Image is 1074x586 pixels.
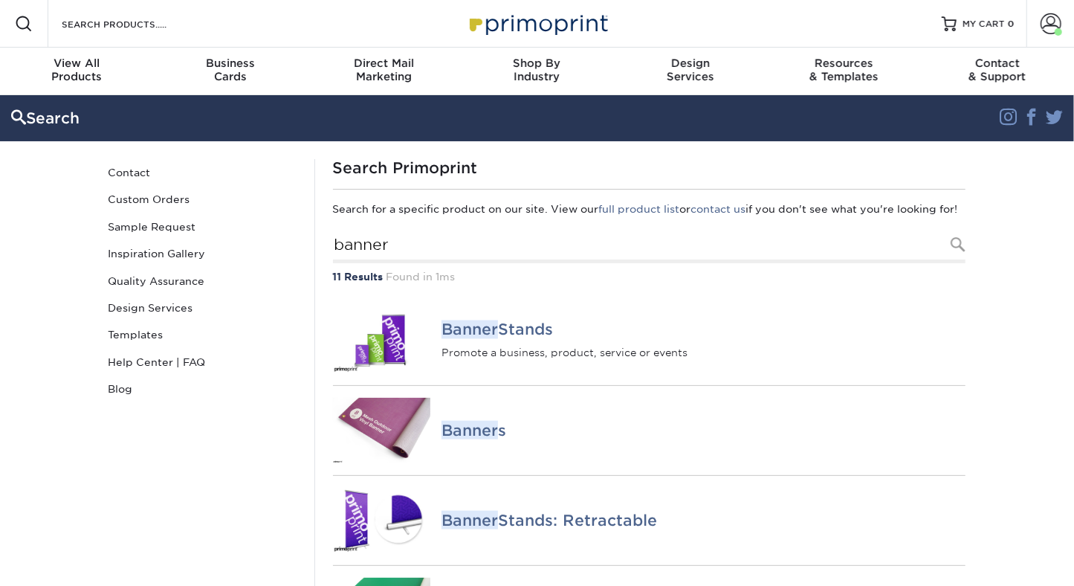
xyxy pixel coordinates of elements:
a: BusinessCards [153,48,306,95]
a: Custom Orders [103,186,303,213]
div: Services [614,57,767,83]
div: Marketing [307,57,460,83]
a: Contact& Support [921,48,1074,95]
div: Industry [460,57,613,83]
a: Shop ByIndustry [460,48,613,95]
img: Banners [333,398,431,463]
a: contact us [691,203,746,215]
a: Banner Stands BannerStands Promote a business, product, service or events [333,296,965,385]
span: 0 [1008,19,1015,29]
span: Contact [921,57,1074,70]
input: Search Products... [333,229,965,263]
h4: Stands [441,321,965,339]
span: Business [153,57,306,70]
span: Resources [767,57,920,70]
span: Direct Mail [307,57,460,70]
a: Contact [103,159,303,186]
span: MY CART [963,18,1005,30]
a: Banner Stands: Retractable BannerStands: Retractable [333,476,965,565]
a: Resources& Templates [767,48,920,95]
span: Found in 1ms [386,271,456,283]
h4: s [441,422,965,439]
img: Banner Stands: Retractable [333,488,431,553]
a: full product list [599,203,680,215]
h1: Search Primoprint [333,159,965,177]
a: Help Center | FAQ [103,349,303,376]
a: Design Services [103,294,303,321]
a: Inspiration Gallery [103,240,303,267]
a: Sample Request [103,213,303,240]
h4: Stands: Retractable [441,512,965,529]
em: Banner [441,321,498,339]
a: Quality Assurance [103,268,303,294]
div: & Templates [767,57,920,83]
p: Search for a specific product on our site. View our or if you don't see what you're looking for! [333,202,965,216]
span: Design [614,57,767,70]
span: Shop By [460,57,613,70]
div: Cards [153,57,306,83]
a: Banners Banners [333,386,965,475]
input: SEARCH PRODUCTS..... [60,15,205,33]
img: Primoprint [463,7,612,39]
strong: 11 Results [333,271,384,283]
em: Banner [441,421,498,439]
div: & Support [921,57,1074,83]
a: Blog [103,376,303,402]
p: Promote a business, product, service or events [441,345,965,360]
a: Direct MailMarketing [307,48,460,95]
a: DesignServices [614,48,767,95]
a: Templates [103,321,303,348]
em: Banner [441,511,498,529]
img: Banner Stands [333,308,431,373]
